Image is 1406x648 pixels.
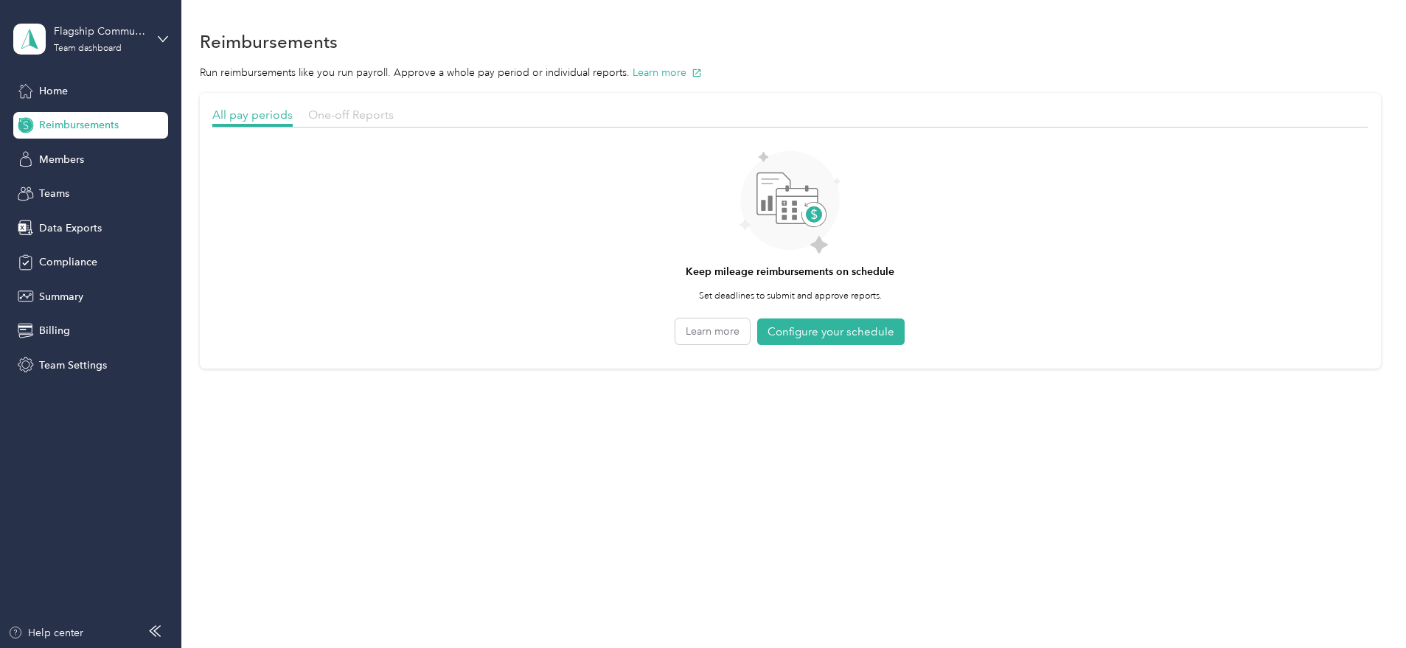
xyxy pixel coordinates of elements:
[675,318,750,344] button: Learn more
[633,65,702,80] button: Learn more
[39,83,68,99] span: Home
[200,34,338,49] h1: Reimbursements
[212,108,293,122] span: All pay periods
[308,108,394,122] span: One-off Reports
[699,290,882,303] p: Set deadlines to submit and approve reports.
[757,318,905,346] button: Configure your schedule
[54,44,122,53] div: Team dashboard
[686,264,894,279] h4: Keep mileage reimbursements on schedule
[39,117,119,133] span: Reimbursements
[8,625,83,641] button: Help center
[39,220,102,236] span: Data Exports
[39,289,83,304] span: Summary
[200,65,1381,80] p: Run reimbursements like you run payroll. Approve a whole pay period or individual reports.
[39,254,97,270] span: Compliance
[39,323,70,338] span: Billing
[54,24,146,39] div: Flagship Communities
[39,186,69,201] span: Teams
[39,152,84,167] span: Members
[39,358,107,373] span: Team Settings
[1323,565,1406,648] iframe: Everlance-gr Chat Button Frame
